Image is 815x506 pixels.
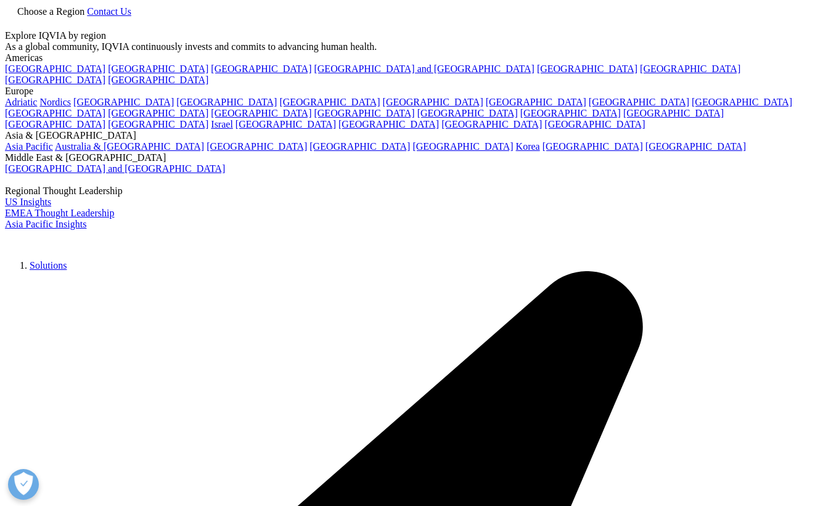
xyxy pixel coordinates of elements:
[645,141,746,152] a: [GEOGRAPHIC_DATA]
[17,6,84,17] span: Choose a Region
[108,75,208,85] a: [GEOGRAPHIC_DATA]
[417,108,518,118] a: [GEOGRAPHIC_DATA]
[5,208,114,218] a: EMEA Thought Leadership
[87,6,131,17] a: Contact Us
[441,119,542,129] a: [GEOGRAPHIC_DATA]
[211,119,233,129] a: Israel
[55,141,204,152] a: Australia & [GEOGRAPHIC_DATA]
[108,108,208,118] a: [GEOGRAPHIC_DATA]
[5,108,105,118] a: [GEOGRAPHIC_DATA]
[5,97,37,107] a: Adriatic
[383,97,483,107] a: [GEOGRAPHIC_DATA]
[176,97,277,107] a: [GEOGRAPHIC_DATA]
[5,230,104,248] img: IQVIA Healthcare Information Technology and Pharma Clinical Research Company
[520,108,621,118] a: [GEOGRAPHIC_DATA]
[279,97,380,107] a: [GEOGRAPHIC_DATA]
[314,108,414,118] a: [GEOGRAPHIC_DATA]
[486,97,586,107] a: [GEOGRAPHIC_DATA]
[5,75,105,85] a: [GEOGRAPHIC_DATA]
[5,30,810,41] div: Explore IQVIA by region
[5,152,810,163] div: Middle East & [GEOGRAPHIC_DATA]
[5,163,225,174] a: [GEOGRAPHIC_DATA] and [GEOGRAPHIC_DATA]
[309,141,410,152] a: [GEOGRAPHIC_DATA]
[5,52,810,63] div: Americas
[5,186,810,197] div: Regional Thought Leadership
[516,141,540,152] a: Korea
[544,119,645,129] a: [GEOGRAPHIC_DATA]
[314,63,534,74] a: [GEOGRAPHIC_DATA] and [GEOGRAPHIC_DATA]
[30,260,67,271] a: Solutions
[5,197,51,207] a: US Insights
[235,119,336,129] a: [GEOGRAPHIC_DATA]
[39,97,71,107] a: Nordics
[5,219,86,229] a: Asia Pacific Insights
[537,63,637,74] a: [GEOGRAPHIC_DATA]
[640,63,740,74] a: [GEOGRAPHIC_DATA]
[692,97,792,107] a: [GEOGRAPHIC_DATA]
[338,119,439,129] a: [GEOGRAPHIC_DATA]
[623,108,724,118] a: [GEOGRAPHIC_DATA]
[207,141,307,152] a: [GEOGRAPHIC_DATA]
[73,97,174,107] a: [GEOGRAPHIC_DATA]
[108,63,208,74] a: [GEOGRAPHIC_DATA]
[5,86,810,97] div: Europe
[5,63,105,74] a: [GEOGRAPHIC_DATA]
[543,141,643,152] a: [GEOGRAPHIC_DATA]
[5,141,53,152] a: Asia Pacific
[8,469,39,500] button: Open Preferences
[211,108,311,118] a: [GEOGRAPHIC_DATA]
[412,141,513,152] a: [GEOGRAPHIC_DATA]
[589,97,689,107] a: [GEOGRAPHIC_DATA]
[108,119,208,129] a: [GEOGRAPHIC_DATA]
[5,119,105,129] a: [GEOGRAPHIC_DATA]
[5,130,810,141] div: Asia & [GEOGRAPHIC_DATA]
[5,41,810,52] div: As a global community, IQVIA continuously invests and commits to advancing human health.
[211,63,311,74] a: [GEOGRAPHIC_DATA]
